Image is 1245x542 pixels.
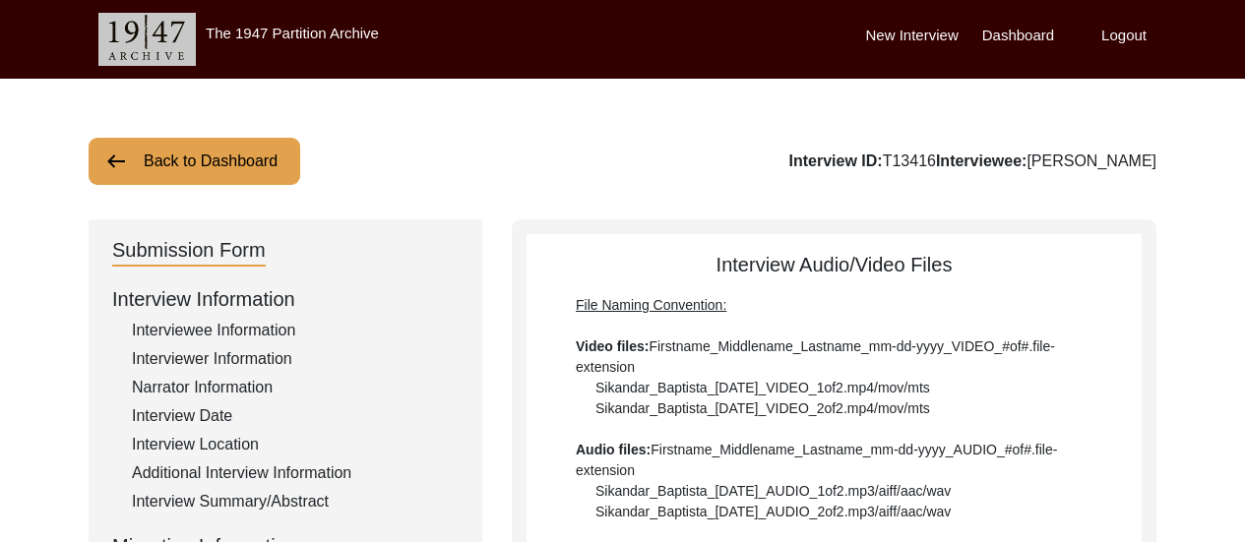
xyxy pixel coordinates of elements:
label: The 1947 Partition Archive [206,25,379,41]
b: Audio files: [576,442,651,457]
img: header-logo.png [98,13,196,66]
div: Interviewee Information [132,319,459,342]
div: Interviewer Information [132,347,459,371]
b: Video files: [576,338,649,354]
label: Dashboard [982,25,1054,47]
label: Logout [1101,25,1147,47]
button: Back to Dashboard [89,138,300,185]
div: Interview Date [132,404,459,428]
div: Additional Interview Information [132,461,459,485]
img: arrow-left.png [104,150,128,173]
div: Narrator Information [132,376,459,399]
div: Submission Form [112,235,266,267]
label: New Interview [866,25,959,47]
div: Interview Summary/Abstract [132,490,459,513]
b: Interview ID: [789,152,883,169]
div: T13416 [PERSON_NAME] [789,150,1156,173]
div: Interview Information [112,284,459,314]
span: File Naming Convention: [576,297,726,313]
div: Interview Location [132,433,459,456]
b: Interviewee: [936,152,1027,169]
